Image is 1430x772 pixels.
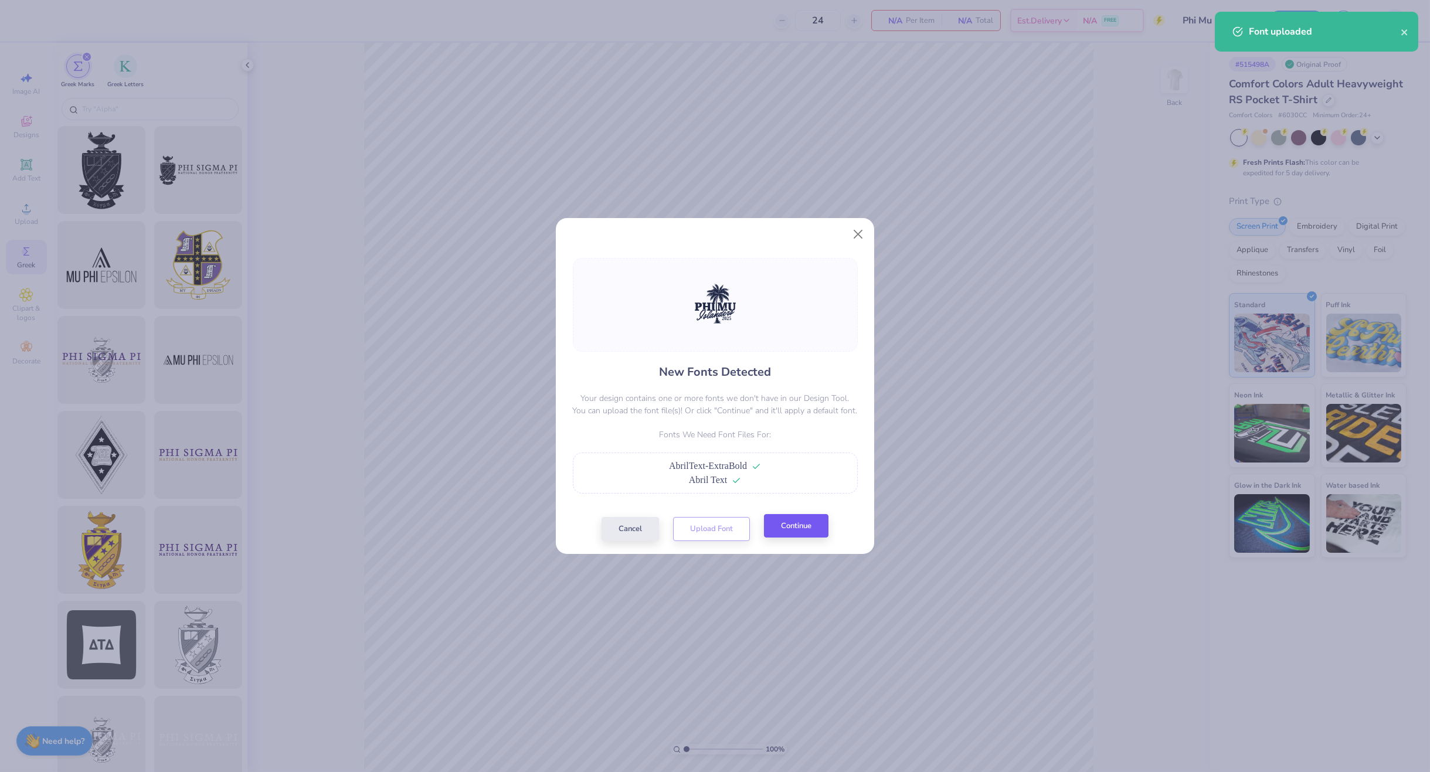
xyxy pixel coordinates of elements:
p: Your design contains one or more fonts we don't have in our Design Tool. You can upload the font ... [573,392,858,417]
span: AbrilText-ExtraBold [669,461,747,471]
button: Continue [764,514,828,538]
span: Abril Text [689,475,728,485]
p: Fonts We Need Font Files For: [573,428,858,441]
button: close [1401,25,1409,39]
button: Cancel [602,517,659,541]
button: Close [847,223,869,246]
div: Font uploaded [1249,25,1401,39]
h4: New Fonts Detected [659,363,771,380]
